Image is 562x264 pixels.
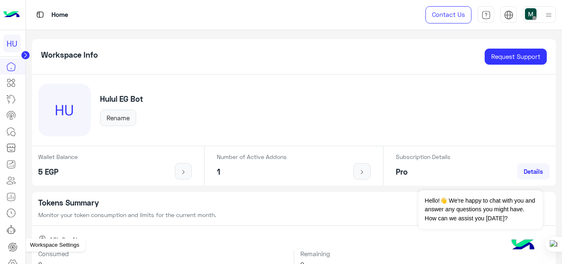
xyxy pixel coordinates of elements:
button: Rename [100,110,136,126]
p: Monitor your token consumption and limits for the current month. [38,210,550,219]
img: tab [35,9,45,20]
h6: Remaining [300,250,550,257]
p: Subscription Details [396,152,451,161]
img: userImage [525,8,536,20]
h5: 1 [217,167,287,177]
a: Request Support [485,49,547,65]
span: Details [524,168,543,175]
img: tab [481,10,491,20]
div: HU [38,84,91,136]
p: Home [51,9,68,21]
a: Contact Us [425,6,471,23]
div: Workspace Settings [24,238,86,252]
a: tab [478,6,494,23]
img: icon [178,169,188,175]
img: tab [504,10,513,20]
p: Number of Active Addons [217,152,287,161]
span: Hello!👋 We're happy to chat with you and answer any questions you might have. How can we assist y... [418,190,542,229]
img: icon [357,169,367,175]
h6: Consumed [38,250,288,257]
p: Wallet Balance [38,152,78,161]
h5: Pro [396,167,451,177]
h5: Hulul EG Bot [100,94,143,104]
a: Details [517,163,550,180]
h5: Tokens Summary [38,198,550,208]
img: Logo [3,6,20,23]
h5: Workspace Info [41,50,98,60]
img: profile [543,10,554,20]
h5: 5 EGP [38,167,78,177]
div: HU [3,35,21,52]
img: hulul-logo.png [509,231,537,260]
